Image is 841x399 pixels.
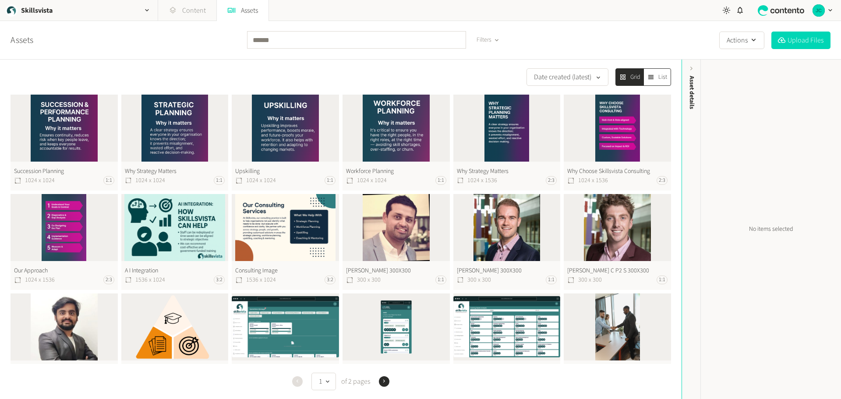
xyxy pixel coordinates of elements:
[311,373,336,390] button: 1
[630,73,640,82] span: Grid
[339,376,370,387] span: of 2 pages
[701,60,841,399] div: No items selected
[527,68,608,86] button: Date created (latest)
[813,4,825,17] img: Jason Culloty
[658,73,667,82] span: List
[5,4,18,17] img: Skillsvista
[719,32,764,49] button: Actions
[687,76,696,109] span: Asset details
[470,32,505,48] button: Filters
[21,5,53,16] h2: Skillsvista
[771,32,830,49] button: Upload Files
[11,34,33,47] a: Assets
